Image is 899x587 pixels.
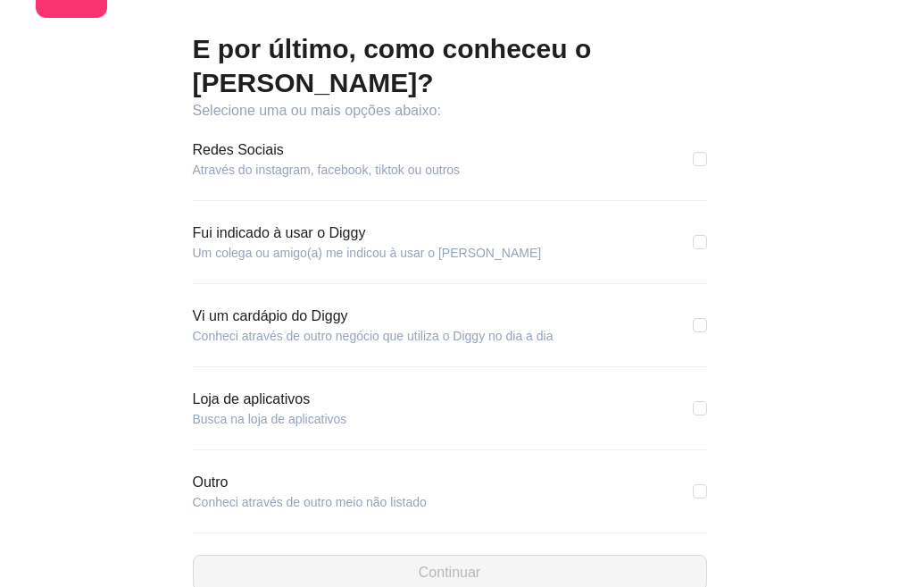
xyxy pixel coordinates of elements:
article: Conheci através de outro meio não listado [193,493,427,511]
article: Vi um cardápio do Diggy [193,306,554,327]
article: Busca na loja de aplicativos [193,410,347,428]
article: Conheci através de outro negócio que utiliza o Diggy no dia a dia [193,327,554,345]
article: Selecione uma ou mais opções abaixo: [193,100,707,122]
article: Através do instagram, facebook, tiktok ou outros [193,161,461,179]
h2: E por último, como conheceu o [PERSON_NAME]? [193,32,707,100]
article: Outro [193,472,427,493]
article: Loja de aplicativos [193,389,347,410]
article: Um colega ou amigo(a) me indicou à usar o [PERSON_NAME] [193,244,542,262]
article: Redes Sociais [193,139,461,161]
article: Fui indicado à usar o Diggy [193,222,542,244]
